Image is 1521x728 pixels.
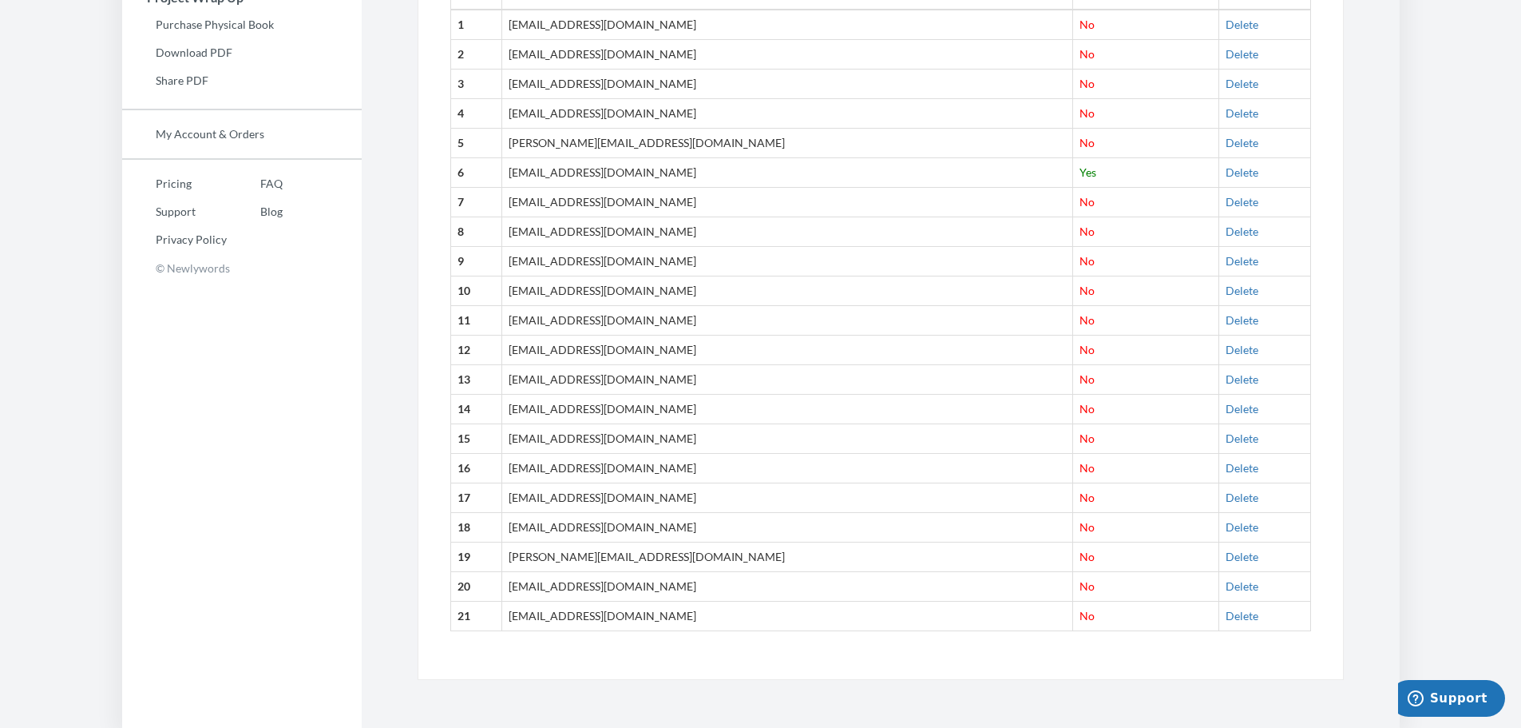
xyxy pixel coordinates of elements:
[502,70,1073,99] td: [EMAIL_ADDRESS][DOMAIN_NAME]
[502,543,1073,572] td: [PERSON_NAME][EMAIL_ADDRESS][DOMAIN_NAME]
[1226,106,1258,120] a: Delete
[502,365,1073,395] td: [EMAIL_ADDRESS][DOMAIN_NAME]
[450,247,502,276] th: 9
[1079,106,1095,120] span: No
[1079,402,1095,416] span: No
[502,40,1073,70] td: [EMAIL_ADDRESS][DOMAIN_NAME]
[502,306,1073,336] td: [EMAIL_ADDRESS][DOMAIN_NAME]
[1079,461,1095,475] span: No
[1079,47,1095,61] span: No
[450,424,502,454] th: 15
[122,69,362,93] a: Share PDF
[450,99,502,129] th: 4
[1226,254,1258,268] a: Delete
[450,543,502,572] th: 19
[502,247,1073,276] td: [EMAIL_ADDRESS][DOMAIN_NAME]
[122,172,227,196] a: Pricing
[502,10,1073,39] td: [EMAIL_ADDRESS][DOMAIN_NAME]
[502,602,1073,631] td: [EMAIL_ADDRESS][DOMAIN_NAME]
[1079,254,1095,268] span: No
[502,276,1073,306] td: [EMAIL_ADDRESS][DOMAIN_NAME]
[1226,313,1258,327] a: Delete
[1079,136,1095,149] span: No
[1079,432,1095,445] span: No
[1226,343,1258,356] a: Delete
[450,158,502,188] th: 6
[502,572,1073,602] td: [EMAIL_ADDRESS][DOMAIN_NAME]
[1226,372,1258,386] a: Delete
[1079,284,1095,297] span: No
[122,256,362,280] p: © Newlywords
[502,454,1073,483] td: [EMAIL_ADDRESS][DOMAIN_NAME]
[1079,225,1095,238] span: No
[450,483,502,513] th: 17
[450,572,502,602] th: 20
[450,336,502,365] th: 12
[1226,402,1258,416] a: Delete
[122,41,362,65] a: Download PDF
[227,172,283,196] a: FAQ
[450,10,502,39] th: 1
[1226,579,1258,593] a: Delete
[450,129,502,158] th: 5
[1079,550,1095,563] span: No
[1079,372,1095,386] span: No
[1079,77,1095,90] span: No
[450,602,502,631] th: 21
[1226,284,1258,297] a: Delete
[1226,491,1258,504] a: Delete
[502,129,1073,158] td: [PERSON_NAME][EMAIL_ADDRESS][DOMAIN_NAME]
[122,228,227,252] a: Privacy Policy
[227,200,283,224] a: Blog
[1226,18,1258,31] a: Delete
[1079,579,1095,593] span: No
[450,306,502,336] th: 11
[450,276,502,306] th: 10
[450,70,502,99] th: 3
[1226,432,1258,445] a: Delete
[502,424,1073,454] td: [EMAIL_ADDRESS][DOMAIN_NAME]
[1226,461,1258,475] a: Delete
[1079,609,1095,623] span: No
[450,395,502,424] th: 14
[1226,165,1258,179] a: Delete
[502,483,1073,513] td: [EMAIL_ADDRESS][DOMAIN_NAME]
[1079,491,1095,504] span: No
[1226,77,1258,90] a: Delete
[1079,520,1095,534] span: No
[450,217,502,247] th: 8
[1226,520,1258,534] a: Delete
[450,40,502,70] th: 2
[122,122,362,146] a: My Account & Orders
[502,513,1073,543] td: [EMAIL_ADDRESS][DOMAIN_NAME]
[1079,195,1095,209] span: No
[1079,343,1095,356] span: No
[1226,195,1258,209] a: Delete
[502,158,1073,188] td: [EMAIL_ADDRESS][DOMAIN_NAME]
[502,395,1073,424] td: [EMAIL_ADDRESS][DOMAIN_NAME]
[502,336,1073,365] td: [EMAIL_ADDRESS][DOMAIN_NAME]
[450,513,502,543] th: 18
[1226,609,1258,623] a: Delete
[1226,225,1258,238] a: Delete
[450,188,502,217] th: 7
[122,13,362,37] a: Purchase Physical Book
[1226,550,1258,563] a: Delete
[502,217,1073,247] td: [EMAIL_ADDRESS][DOMAIN_NAME]
[1079,165,1096,179] span: Yes
[1226,47,1258,61] a: Delete
[1398,680,1505,720] iframe: Opens a widget where you can chat to one of our agents
[450,454,502,483] th: 16
[122,200,227,224] a: Support
[1079,18,1095,31] span: No
[1226,136,1258,149] a: Delete
[450,365,502,395] th: 13
[502,188,1073,217] td: [EMAIL_ADDRESS][DOMAIN_NAME]
[1079,313,1095,327] span: No
[502,99,1073,129] td: [EMAIL_ADDRESS][DOMAIN_NAME]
